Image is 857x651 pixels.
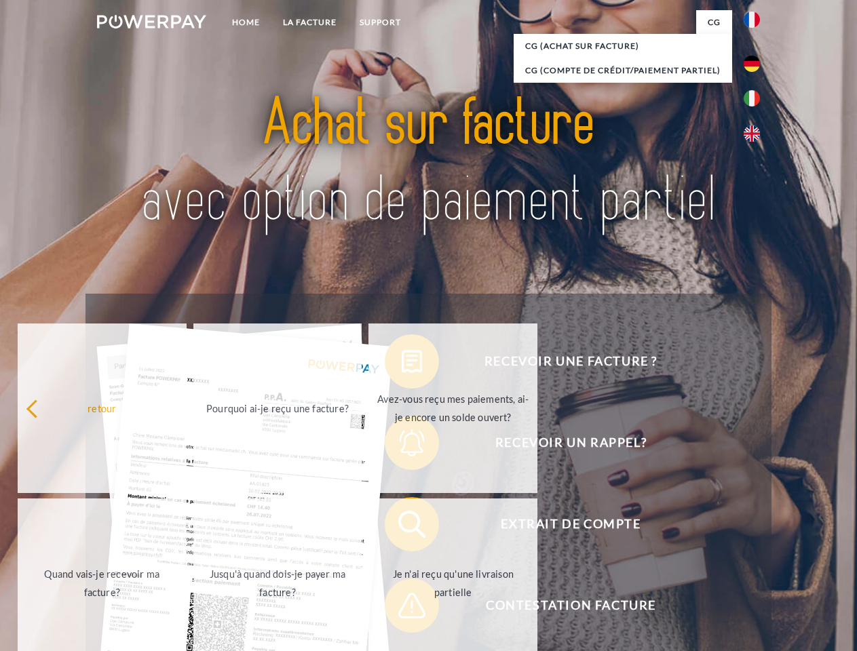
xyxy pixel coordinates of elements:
[26,565,178,601] div: Quand vais-je recevoir ma facture?
[404,334,737,389] span: Recevoir une facture ?
[744,90,760,106] img: it
[221,10,271,35] a: Home
[377,390,529,427] div: Avez-vous reçu mes paiements, ai-je encore un solde ouvert?
[26,399,178,417] div: retour
[377,565,529,601] div: Je n'ai reçu qu'une livraison partielle
[271,10,348,35] a: LA FACTURE
[404,497,737,551] span: Extrait de compte
[744,125,760,142] img: en
[385,416,738,470] button: Recevoir un rappel?
[202,399,354,417] div: Pourquoi ai-je reçu une facture?
[385,334,738,389] button: Recevoir une facture ?
[514,58,732,83] a: CG (Compte de crédit/paiement partiel)
[404,416,737,470] span: Recevoir un rappel?
[348,10,413,35] a: Support
[744,56,760,72] img: de
[202,565,354,601] div: Jusqu'à quand dois-je payer ma facture?
[744,12,760,28] img: fr
[404,578,737,633] span: Contestation Facture
[385,497,738,551] button: Extrait de compte
[97,15,206,28] img: logo-powerpay-white.svg
[368,323,537,493] a: Avez-vous reçu mes paiements, ai-je encore un solde ouvert?
[696,10,732,35] a: CG
[385,578,738,633] button: Contestation Facture
[514,34,732,58] a: CG (achat sur facture)
[130,65,727,260] img: title-powerpay_fr.svg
